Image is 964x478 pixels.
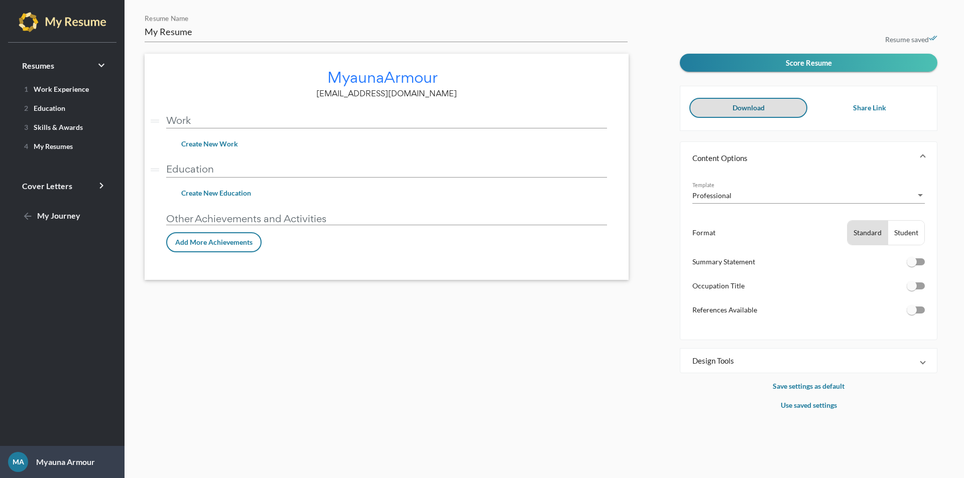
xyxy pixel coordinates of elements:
[12,204,112,228] a: My Journey
[95,59,107,71] i: keyboard_arrow_right
[680,380,937,392] p: Save settings as default
[680,174,937,340] div: Content Options
[888,221,924,245] button: Student
[145,26,628,38] input: Resume Name
[19,12,106,32] img: my-resume-light.png
[173,184,259,202] button: Create New Education
[692,356,913,366] mat-panel-title: Design Tools
[22,61,54,70] span: Resumes
[680,34,937,46] p: Resume saved
[384,67,437,87] span: Armour
[149,115,161,127] i: drag_handle
[786,58,832,67] span: Score Resume
[12,100,112,116] a: 2Education
[316,88,457,99] span: [EMAIL_ADDRESS][DOMAIN_NAME]
[811,98,928,118] button: Share Link
[680,349,937,373] mat-expansion-panel-header: Design Tools
[12,138,112,154] a: 4My Resumes
[689,98,807,118] button: Download
[692,220,925,245] li: Format
[166,232,262,252] button: Add More Achievements
[22,211,34,223] mat-icon: arrow_back
[692,304,925,325] li: References Available
[181,139,238,148] span: Create New Work
[20,142,73,150] span: My Resumes
[22,181,72,191] span: Cover Letters
[692,191,732,200] span: Professional
[28,456,95,468] p: Myauna Armour
[166,213,607,225] p: Other Achievements and Activities
[680,142,937,174] mat-expansion-panel-header: Content Options
[24,85,28,93] span: 1
[853,103,886,112] span: Share Link
[20,104,65,112] span: Education
[692,153,913,163] mat-panel-title: Content Options
[692,280,925,300] li: Occupation Title
[24,104,28,112] span: 2
[680,399,937,411] p: Use saved settings
[692,190,925,201] mat-select: Template
[327,67,384,87] span: Myauna
[95,180,107,192] i: keyboard_arrow_right
[20,85,89,93] span: Work Experience
[8,452,28,472] div: MA
[692,256,925,276] li: Summary Statement
[22,211,80,220] span: My Journey
[175,238,253,246] span: Add More Achievements
[929,34,937,43] i: done_all
[173,135,246,153] button: Create New Work
[20,123,83,131] span: Skills & Awards
[181,189,251,197] span: Create New Education
[149,164,161,176] i: drag_handle
[848,221,888,245] button: Standard
[733,103,765,112] span: Download
[24,142,28,150] span: 4
[24,123,28,131] span: 3
[12,81,112,97] a: 1Work Experience
[680,54,937,72] button: Score Resume
[12,119,112,135] a: 3Skills & Awards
